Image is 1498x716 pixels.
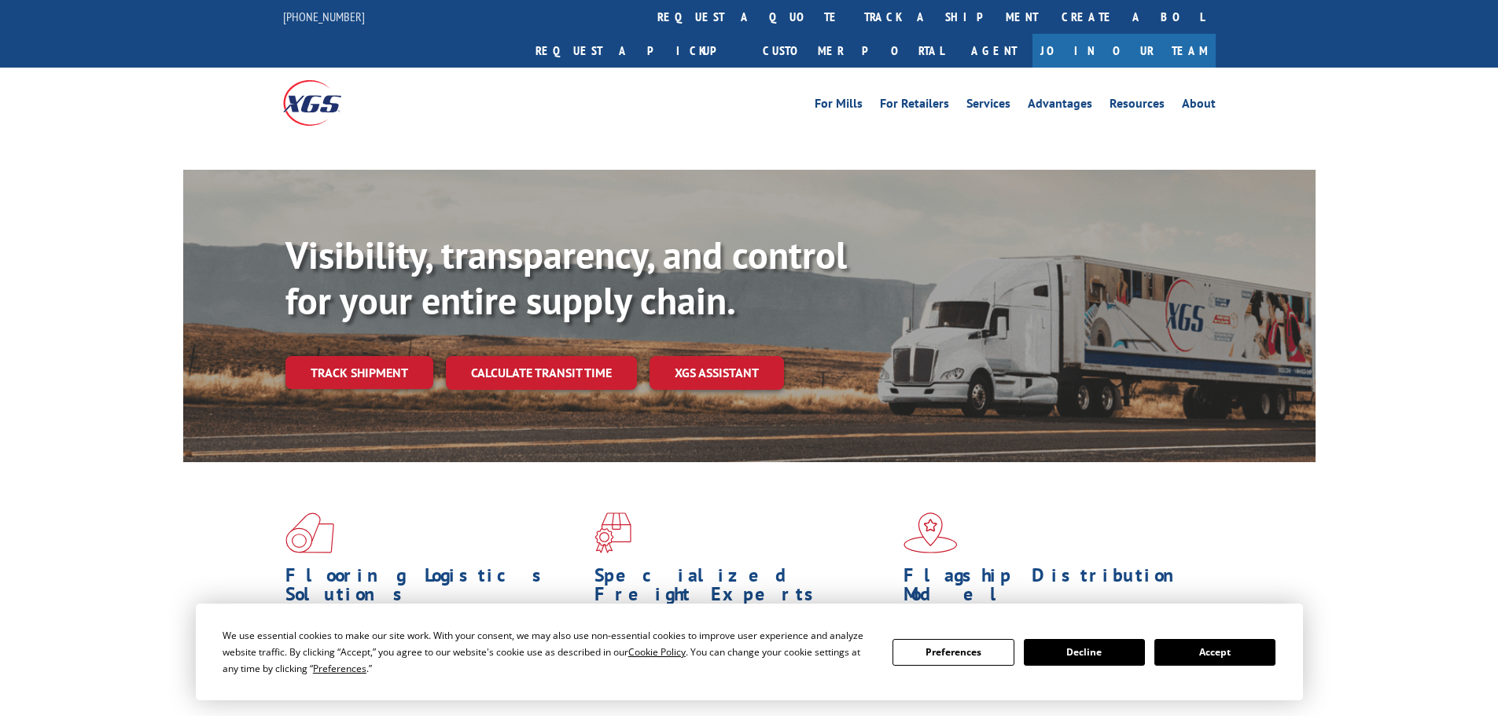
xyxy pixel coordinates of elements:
[650,356,784,390] a: XGS ASSISTANT
[1154,639,1275,666] button: Accept
[880,97,949,115] a: For Retailers
[446,356,637,390] a: Calculate transit time
[966,97,1010,115] a: Services
[283,9,365,24] a: [PHONE_NUMBER]
[285,512,334,553] img: xgs-icon-total-supply-chain-intelligence-red
[223,627,874,677] div: We use essential cookies to make our site work. With your consent, we may also use non-essential ...
[1110,97,1165,115] a: Resources
[285,230,847,325] b: Visibility, transparency, and control for your entire supply chain.
[313,662,366,675] span: Preferences
[1024,639,1145,666] button: Decline
[594,566,892,611] h1: Specialized Freight Experts
[285,356,433,389] a: Track shipment
[1182,97,1216,115] a: About
[524,34,751,68] a: Request a pickup
[1028,97,1092,115] a: Advantages
[1032,34,1216,68] a: Join Our Team
[893,639,1014,666] button: Preferences
[594,512,631,553] img: xgs-icon-focused-on-flooring-red
[904,512,958,553] img: xgs-icon-flagship-distribution-model-red
[628,645,686,659] span: Cookie Policy
[904,566,1201,611] h1: Flagship Distribution Model
[196,604,1303,700] div: Cookie Consent Prompt
[285,566,583,611] h1: Flooring Logistics Solutions
[955,34,1032,68] a: Agent
[815,97,863,115] a: For Mills
[751,34,955,68] a: Customer Portal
